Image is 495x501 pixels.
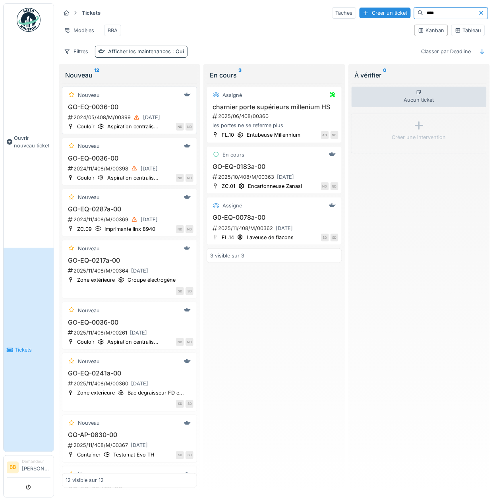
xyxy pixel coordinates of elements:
[107,123,159,130] div: Aspiration centralis...
[66,477,104,484] div: 12 visible sur 12
[222,151,244,159] div: En cours
[176,400,184,408] div: SD
[78,471,100,478] div: Nouveau
[14,134,50,149] span: Ouvrir nouveau ticket
[79,9,104,17] strong: Tickets
[321,182,329,190] div: ND
[77,338,95,346] div: Couloir
[78,307,100,314] div: Nouveau
[321,131,329,139] div: AG
[418,27,445,34] div: Kanban
[4,248,54,452] a: Tickets
[128,389,184,397] div: Bac dégraisseur FD e...
[143,114,160,121] div: [DATE]
[104,225,155,233] div: Imprimante linx 8940
[238,70,242,80] sup: 3
[78,142,100,150] div: Nouveau
[176,174,184,182] div: ND
[78,245,100,252] div: Nouveau
[176,287,184,295] div: SD
[77,174,95,182] div: Couloir
[331,131,338,139] div: ND
[66,431,193,439] h3: GO-AP-0830-00
[78,420,100,427] div: Nouveau
[418,46,475,57] div: Classer par Deadline
[212,223,338,233] div: 2025/11/408/M/00362
[222,131,234,139] div: FL.10
[66,103,193,111] h3: GO-EQ-0036-00
[210,122,338,129] div: les portes ne se referme plus
[321,234,329,242] div: SD
[78,358,100,365] div: Nouveau
[222,234,234,241] div: FL.14
[383,70,387,80] sup: 0
[67,266,193,276] div: 2025/11/408/M/00364
[108,48,184,55] div: Afficher les maintenances
[222,182,235,190] div: ZC.01
[77,123,95,130] div: Couloir
[186,225,193,233] div: ND
[128,276,176,284] div: Groupe électrogène
[7,459,50,478] a: BB Demandeur[PERSON_NAME]
[176,225,184,233] div: ND
[22,459,50,465] div: Demandeur
[108,27,118,34] div: BBA
[360,8,411,18] div: Créer un ticket
[67,112,193,122] div: 2024/05/408/M/00399
[77,389,115,397] div: Zone extérieure
[352,87,487,107] div: Aucun ticket
[331,182,338,190] div: ND
[186,338,193,346] div: ND
[222,91,242,99] div: Assigné
[210,252,244,259] div: 3 visible sur 3
[131,380,148,388] div: [DATE]
[107,174,159,182] div: Aspiration centralis...
[66,257,193,264] h3: GO-EQ-0217a-00
[94,70,99,80] sup: 12
[222,202,242,209] div: Assigné
[276,224,293,232] div: [DATE]
[210,214,338,221] h3: G0-EQ-0078a-00
[210,103,338,111] h3: charnier porte supérieurs millenium HS
[66,205,193,213] h3: GO-EQ-0287a-00
[247,234,294,241] div: Laveuse de flacons
[141,165,158,172] div: [DATE]
[355,70,483,80] div: À vérifier
[113,451,155,459] div: Testomat Evo TH
[66,319,193,326] h3: GO-EQ-0036-00
[67,215,193,224] div: 2024/11/408/M/00369
[212,172,338,182] div: 2025/10/408/M/00363
[212,112,338,120] div: 2025/06/408/00360
[186,174,193,182] div: ND
[66,155,193,162] h3: GO-EQ-0036-00
[186,451,193,459] div: SD
[131,267,148,275] div: [DATE]
[176,338,184,346] div: ND
[171,48,184,54] span: : Oui
[131,442,148,449] div: [DATE]
[77,276,115,284] div: Zone extérieure
[67,328,193,338] div: 2025/11/408/M/00261
[186,123,193,131] div: ND
[4,36,54,248] a: Ouvrir nouveau ticket
[66,370,193,377] h3: GO-EQ-0241a-00
[176,451,184,459] div: SD
[60,46,92,57] div: Filtres
[67,379,193,389] div: 2025/11/408/M/00360
[17,8,41,32] img: Badge_color-CXgf-gQk.svg
[392,133,446,141] div: Créer une intervention
[331,234,338,242] div: SD
[78,193,100,201] div: Nouveau
[67,441,193,451] div: 2025/11/408/M/00367
[60,25,98,36] div: Modèles
[65,70,194,80] div: Nouveau
[210,70,338,80] div: En cours
[277,173,294,181] div: [DATE]
[7,462,19,474] li: BB
[332,7,356,19] div: Tâches
[186,400,193,408] div: SD
[107,338,159,346] div: Aspiration centralis...
[77,451,101,459] div: Container
[141,216,158,223] div: [DATE]
[15,346,50,354] span: Tickets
